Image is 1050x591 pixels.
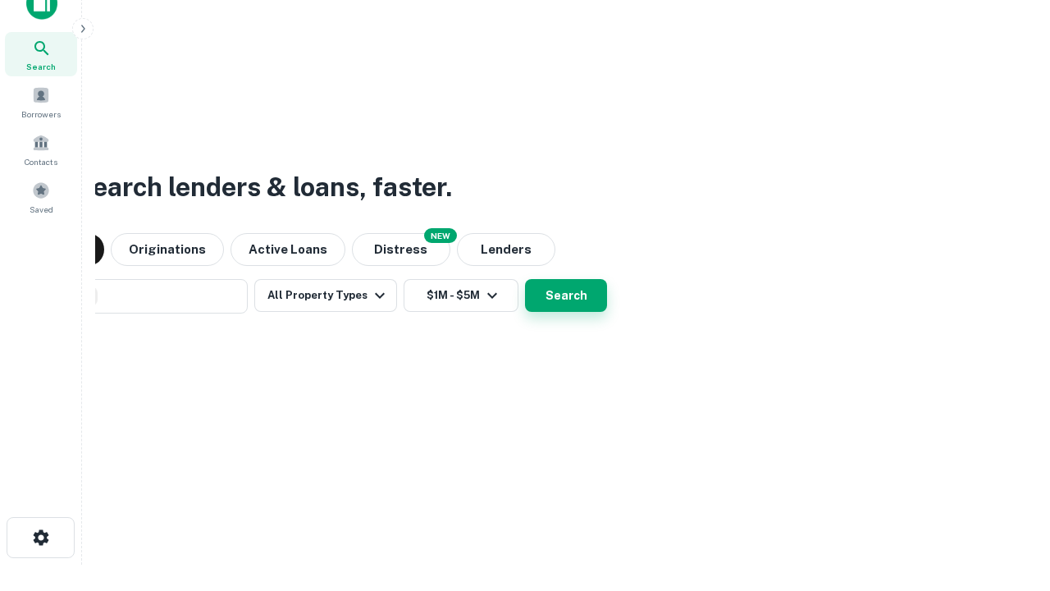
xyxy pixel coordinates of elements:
button: Search distressed loans with lien and other non-mortgage details. [352,233,450,266]
h3: Search lenders & loans, faster. [75,167,452,207]
button: Search [525,279,607,312]
button: Active Loans [231,233,345,266]
button: Lenders [457,233,555,266]
span: Search [26,60,56,73]
button: Originations [111,233,224,266]
span: Borrowers [21,108,61,121]
span: Contacts [25,155,57,168]
iframe: Chat Widget [968,460,1050,538]
a: Borrowers [5,80,77,124]
button: $1M - $5M [404,279,518,312]
button: All Property Types [254,279,397,312]
a: Contacts [5,127,77,172]
a: Search [5,32,77,76]
a: Saved [5,175,77,219]
div: NEW [424,228,457,243]
span: Saved [30,203,53,216]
